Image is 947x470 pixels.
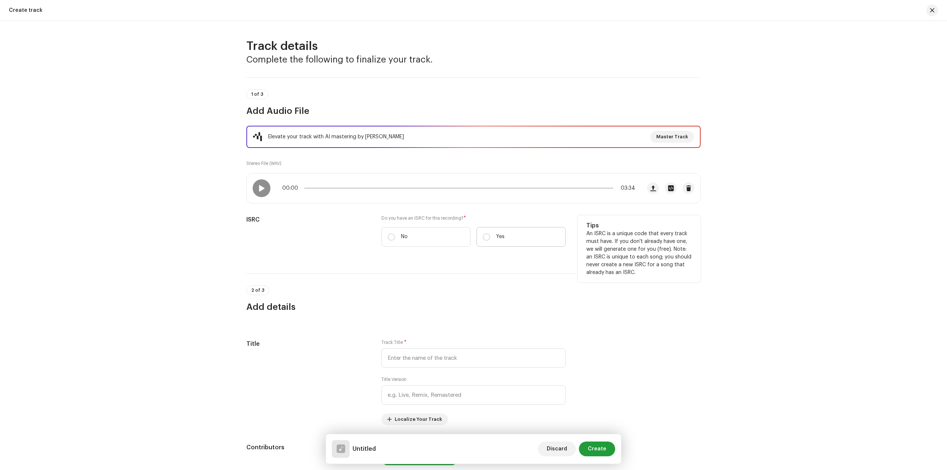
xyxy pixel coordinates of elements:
div: Elevate your track with AI mastering by [PERSON_NAME] [268,132,404,141]
p: No [401,233,408,241]
label: Track Title [381,339,407,345]
h5: Untitled [353,444,376,453]
h3: Add Audio File [246,105,701,117]
span: Localize Your Track [395,412,442,427]
button: Create [579,442,615,456]
h2: Track details [246,39,701,54]
span: 2 of 3 [251,288,264,293]
h3: Complete the following to finalize your track. [246,54,701,65]
span: 1 of 3 [251,92,263,97]
span: 00:00 [282,185,301,191]
h5: ISRC [246,215,370,224]
p: Yes [496,233,505,241]
button: Discard [538,442,576,456]
h5: Tips [586,221,692,230]
small: Stereo File (WAV) [246,161,282,166]
button: Master Track [650,131,694,143]
span: Discard [547,442,567,456]
h3: Add details [246,301,701,313]
span: Create [588,442,606,456]
span: Master Track [656,129,688,144]
label: Title Version [381,376,407,382]
button: Localize Your Track [381,413,448,425]
span: 03:34 [616,185,635,191]
input: Enter the name of the track [381,348,566,368]
h5: Contributors [246,443,370,452]
input: e.g. Live, Remix, Remastered [381,385,566,405]
label: Do you have an ISRC for this recording? [381,215,566,221]
p: An ISRC is a unique code that every track must have. If you don't already have one, we will gener... [586,230,692,277]
h5: Title [246,339,370,348]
